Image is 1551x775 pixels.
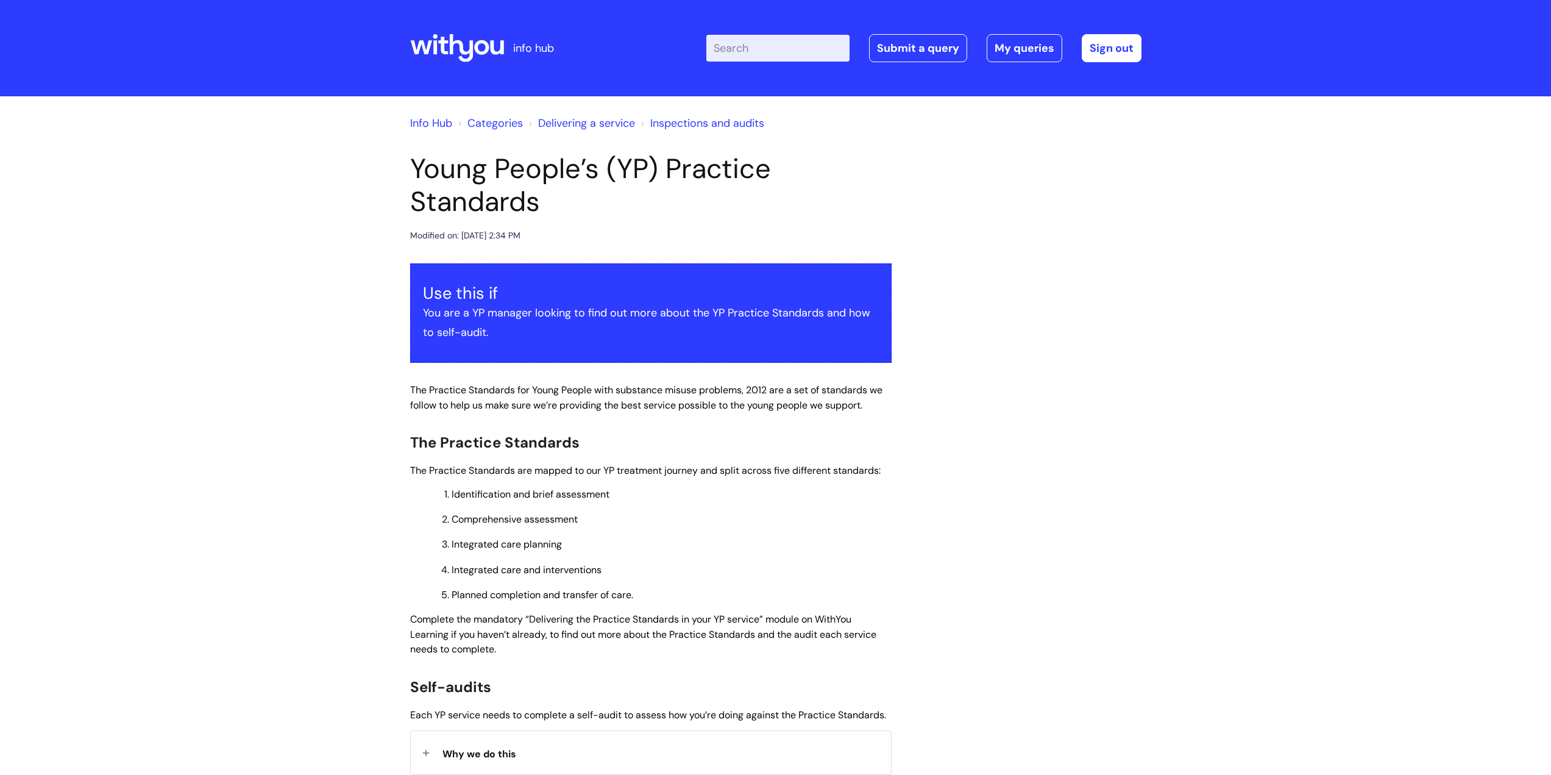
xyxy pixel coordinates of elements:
[452,538,562,551] span: Integrated care planning
[650,116,764,130] a: Inspections and audits
[410,384,882,412] span: The Practice Standards for Young People with substance misuse problems, 2012 are a set of standar...
[410,613,876,656] span: Complete the mandatory “Delivering the Practice Standards in your YP service” module on WithYou L...
[410,433,580,452] span: The Practice Standards
[869,34,967,62] a: Submit a query
[467,116,523,130] a: Categories
[452,588,633,601] span: Planned completion and transfer of care.
[706,35,850,62] input: Search
[1082,34,1141,62] a: Sign out
[410,116,452,130] a: Info Hub
[410,228,520,243] div: Modified on: [DATE] 2:34 PM
[410,677,491,696] span: Self-audits
[455,113,523,133] li: Solution home
[410,464,881,477] span: The Practice Standards are mapped to our YP treatment journey and split across five different sta...
[538,116,635,130] a: Delivering a service
[452,513,578,526] span: Comprehensive assessment
[423,284,879,303] h3: Use this if
[526,113,635,133] li: Delivering a service
[452,563,602,576] span: Integrated care and interventions
[452,488,609,501] span: Identification and brief assessment
[638,113,764,133] li: Inspections and audits
[410,709,886,721] span: Each YP service needs to complete a self-audit to assess how you’re doing against the Practice St...
[513,38,554,58] p: info hub
[410,152,892,218] h1: Young People’s (YP) Practice Standards
[987,34,1062,62] a: My queries
[442,748,516,760] span: Why we do this
[706,34,1141,62] div: | -
[423,303,879,343] p: You are a YP manager looking to find out more about the YP Practice Standards and how to self-audit.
